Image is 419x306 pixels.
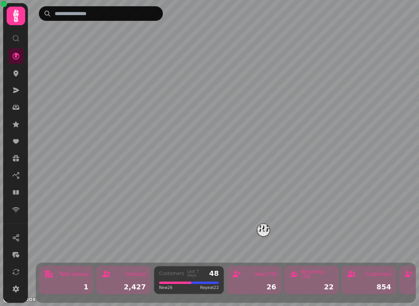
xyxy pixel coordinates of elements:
[159,271,184,276] div: Customers
[200,285,219,291] span: Repeat 22
[257,224,270,239] div: Map marker
[232,284,276,291] div: 26
[347,284,391,291] div: 854
[301,270,334,279] div: Returning (7d)
[44,284,88,291] div: 1
[125,272,146,277] div: Contacts
[2,295,36,304] a: Mapbox logo
[366,272,391,277] div: Customers
[257,224,270,236] button: Starfish Loves Coffee
[289,284,334,291] div: 22
[59,272,88,277] div: Total Venues
[159,285,173,291] span: New 26
[187,270,206,277] div: Last 7 days
[102,284,146,291] div: 2,427
[255,272,276,277] div: New (7d)
[209,270,219,277] div: 48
